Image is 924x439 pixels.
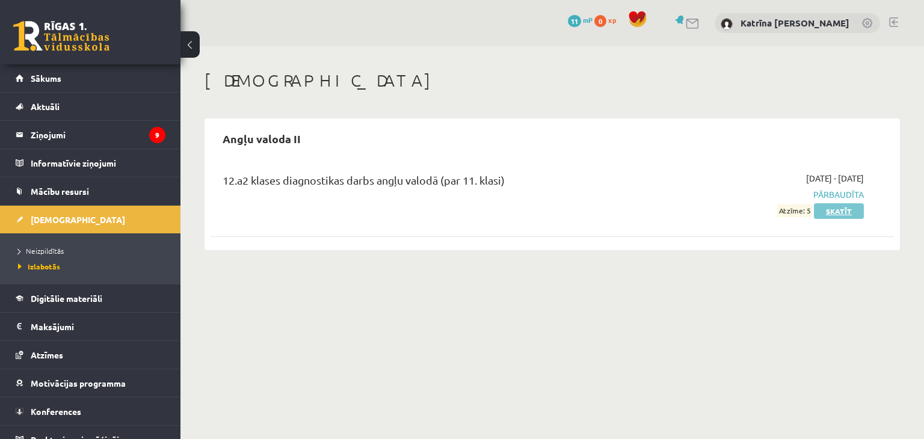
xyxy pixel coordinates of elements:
span: Motivācijas programma [31,378,126,388]
span: 11 [568,15,581,27]
span: mP [583,15,593,25]
a: Rīgas 1. Tālmācības vidusskola [13,21,109,51]
a: 0 xp [594,15,622,25]
a: Maksājumi [16,313,165,340]
span: 0 [594,15,606,27]
span: Pārbaudīta [662,188,864,201]
a: Aktuāli [16,93,165,120]
a: Atzīmes [16,341,165,369]
i: 9 [149,127,165,143]
legend: Informatīvie ziņojumi [31,149,165,177]
a: 11 mP [568,15,593,25]
span: xp [608,15,616,25]
a: Mācību resursi [16,177,165,205]
h2: Angļu valoda II [211,124,313,153]
a: Izlabotās [18,261,168,272]
img: Katrīna Kate Timša [721,18,733,30]
div: 12.a2 klases diagnostikas darbs angļu valodā (par 11. klasi) [223,172,644,194]
a: Neizpildītās [18,245,168,256]
span: Neizpildītās [18,246,64,256]
a: Katrīna [PERSON_NAME] [741,17,849,29]
h1: [DEMOGRAPHIC_DATA] [205,70,900,91]
a: Konferences [16,398,165,425]
span: Atzīmes [31,349,63,360]
span: Atzīme: 5 [777,204,812,217]
a: Informatīvie ziņojumi [16,149,165,177]
a: Digitālie materiāli [16,284,165,312]
span: Aktuāli [31,101,60,112]
span: Mācību resursi [31,186,89,197]
a: Ziņojumi9 [16,121,165,149]
a: Motivācijas programma [16,369,165,397]
a: Sākums [16,64,165,92]
span: [DATE] - [DATE] [806,172,864,185]
legend: Ziņojumi [31,121,165,149]
span: Sākums [31,73,61,84]
span: [DEMOGRAPHIC_DATA] [31,214,125,225]
span: Izlabotās [18,262,60,271]
span: Digitālie materiāli [31,293,102,304]
span: Konferences [31,406,81,417]
a: Skatīt [814,203,864,219]
legend: Maksājumi [31,313,165,340]
a: [DEMOGRAPHIC_DATA] [16,206,165,233]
